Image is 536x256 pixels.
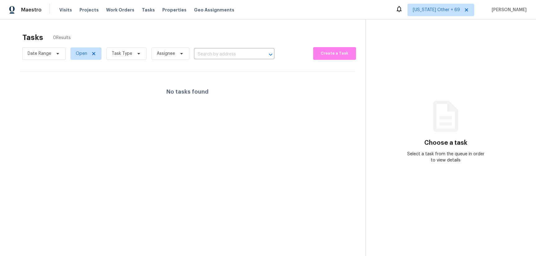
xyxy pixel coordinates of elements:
[194,50,257,59] input: Search by address
[166,89,209,95] h4: No tasks found
[489,7,527,13] span: [PERSON_NAME]
[59,7,72,13] span: Visits
[424,140,467,146] h3: Choose a task
[406,151,486,163] div: Select a task from the queue in order to view details
[79,7,99,13] span: Projects
[162,7,187,13] span: Properties
[266,50,275,59] button: Open
[112,51,132,57] span: Task Type
[106,7,134,13] span: Work Orders
[21,7,42,13] span: Maestro
[53,35,71,41] span: 0 Results
[157,51,175,57] span: Assignee
[28,51,51,57] span: Date Range
[194,7,234,13] span: Geo Assignments
[316,50,353,57] span: Create a Task
[142,8,155,12] span: Tasks
[76,51,87,57] span: Open
[22,34,43,41] h2: Tasks
[313,47,356,60] button: Create a Task
[413,7,460,13] span: [US_STATE] Other + 69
